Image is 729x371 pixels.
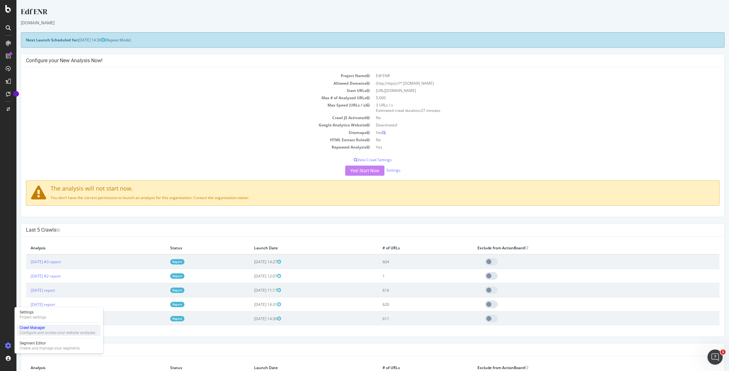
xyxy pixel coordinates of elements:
td: Max # of Analysed URLs [9,94,356,101]
div: Segment Editor [20,341,80,346]
a: Report [154,288,168,293]
div: (Repeat Mode) [4,32,708,48]
td: Edf ENR [356,72,703,79]
td: Project Name [9,72,356,79]
td: 1 [361,269,456,283]
iframe: Intercom live chat [707,350,723,365]
div: Tooltip anchor [13,91,19,97]
td: Crawl JS Activated [9,114,356,121]
a: [DATE] report [14,288,39,293]
div: Project settings [20,315,46,320]
h4: Last 5 Crawls [9,227,703,233]
a: [DATE] report [14,316,39,321]
td: 611 [361,312,456,326]
span: 27 minutes [404,108,424,113]
a: [DATE] #3 report [14,259,44,265]
th: Analysis [9,241,149,254]
p: View Crawl Settings [9,157,703,162]
td: Yes [356,129,703,136]
td: (http|https)://*.[DOMAIN_NAME] [356,80,703,87]
td: Sitemaps [9,129,356,136]
td: 3 URLs / s Estimated crawl duration: [356,101,703,114]
span: [DATE] 14:30 [238,316,265,321]
p: You don't have the correct permission to launch an analysis for this organization. Contact the or... [15,195,698,200]
span: [DATE] 14:27 [238,259,265,265]
a: Crawl ManagerConfigure and access your website analyses [17,325,101,336]
th: # of URLs [361,241,456,254]
a: [DATE] report [14,302,39,307]
td: No [356,114,703,121]
td: HTML Extract Rules [9,136,356,143]
h4: Crawl History [9,347,703,353]
div: Settings [20,310,46,315]
th: Launch Date [233,241,361,254]
td: 616 [361,283,456,297]
span: [DATE] 12:07 [238,273,265,279]
td: 604 [361,254,456,269]
strong: Next Launch Scheduled for: [9,37,62,43]
td: Start URLs [9,87,356,94]
div: Edf ENR [4,6,708,20]
td: Yes [356,143,703,151]
a: Settings [370,167,384,173]
td: 620 [361,297,456,312]
a: SettingsProject settings [17,309,101,320]
span: [DATE] 11:17 [238,288,265,293]
td: Repeated Analysis [9,143,356,151]
a: Segment EditorCreate and manage your segments [17,340,101,351]
div: Crawl Manager [20,325,95,330]
a: [DATE] #2 report [14,273,44,279]
span: 1 [720,350,726,355]
td: Google Analytics Website [9,121,356,129]
th: Status [149,241,233,254]
div: [DOMAIN_NAME] [4,20,708,26]
th: Exclude from ActionBoard [456,241,670,254]
td: Allowed Domains [9,80,356,87]
span: [DATE] 14:30 [62,37,89,43]
span: [DATE] 14:31 [238,302,265,307]
div: Create and manage your segments [20,346,80,351]
h4: The analysis will not start now. [15,185,698,192]
td: [URL][DOMAIN_NAME] [356,87,703,94]
div: Configure and access your website analyses [20,330,95,335]
h4: Configure your New Analysis Now! [9,58,703,64]
td: Max Speed (URLs / s) [9,101,356,114]
a: Report [154,302,168,307]
a: Report [154,316,168,321]
a: Report [154,259,168,265]
a: Report [154,273,168,279]
td: 5,000 [356,94,703,101]
td: Deactivated [356,121,703,129]
td: No [356,136,703,143]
